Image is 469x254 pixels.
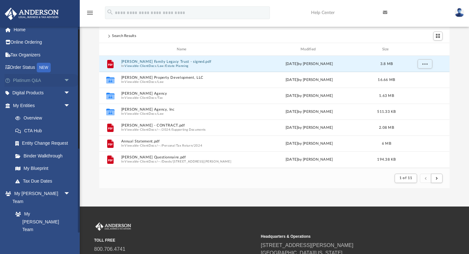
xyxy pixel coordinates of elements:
small: Headquarters & Operations [261,234,423,239]
div: id [102,47,118,52]
img: Anderson Advisors Platinum Portal [3,8,61,20]
a: My Entitiesarrow_drop_down [4,99,80,112]
a: Online Ordering [4,36,80,49]
button: [PERSON_NAME] Agency [121,92,245,96]
span: arrow_drop_down [64,187,77,200]
div: Size [374,47,399,52]
div: [DATE] by [PERSON_NAME] [248,157,371,163]
button: Switch to Grid View [433,32,443,40]
span: 1.63 MB [379,94,394,98]
i: search [107,9,114,16]
div: Search Results [112,33,136,39]
a: Tax Organizers [4,48,80,61]
span: In [121,128,245,132]
button: 2024 [162,128,171,132]
span: / [161,128,162,132]
span: 511.33 KB [377,110,396,113]
div: grid [99,56,450,169]
div: [DATE] by [PERSON_NAME] [248,109,371,115]
a: Digital Productsarrow_drop_down [4,87,80,99]
button: [STREET_ADDRESS][PERSON_NAME] [173,160,232,164]
button: [PERSON_NAME] Questionnaire.pdf [121,156,245,160]
span: / [156,160,158,164]
button: Deeds [162,160,171,164]
div: Modified [247,47,371,52]
span: / [161,144,162,148]
span: In [121,160,245,164]
img: Anderson Advisors Platinum Portal [94,222,132,231]
button: Supporting Documents [172,128,206,132]
button: Tax [158,96,163,100]
span: 16.66 MB [378,78,395,82]
button: Viewable-ClientDocs [124,128,156,132]
button: Law [158,64,164,68]
a: My [PERSON_NAME] Teamarrow_drop_down [4,187,77,208]
span: / [156,128,158,132]
span: In [121,96,245,100]
span: / [171,128,172,132]
a: Entity Change Request [9,137,80,150]
button: 1 of 11 [395,174,417,183]
a: Tax Due Dates [9,175,80,187]
a: Platinum Q&Aarrow_drop_down [4,74,80,87]
span: 194.38 KB [377,158,396,161]
img: User Pic [455,8,464,17]
a: menu [86,12,94,17]
span: / [156,80,158,84]
button: Viewable-ClientDocs [124,144,156,148]
span: arrow_drop_down [64,87,77,100]
button: ··· [158,160,161,164]
span: In [121,112,245,116]
span: / [156,144,158,148]
i: menu [86,9,94,17]
button: Viewable-ClientDocs [124,64,156,68]
a: Overview [9,112,80,125]
button: [PERSON_NAME] - CONTRACT.pdf [121,124,245,128]
div: [DATE] by [PERSON_NAME] [248,141,371,147]
a: Home [4,23,80,36]
button: Viewable-ClientDocs [124,112,156,116]
button: ··· [158,128,161,132]
button: [PERSON_NAME] Family Legacy Trust - signed.pdf [121,60,245,64]
span: 1 of 11 [399,176,413,180]
span: / [192,144,194,148]
div: [DATE] by [PERSON_NAME] [248,61,371,67]
div: [DATE] by [PERSON_NAME] [248,93,371,99]
a: My [PERSON_NAME] Team [9,208,73,236]
button: 2024 [194,144,203,148]
span: / [156,112,158,116]
span: / [171,160,173,164]
div: [DATE] by [PERSON_NAME] [248,125,371,131]
button: [PERSON_NAME] Agency, Inc [121,108,245,112]
button: [PERSON_NAME] Property Development, LLC [121,76,245,80]
span: arrow_drop_down [64,74,77,87]
span: 3.8 MB [380,62,393,66]
span: In [121,144,245,148]
button: Annual Statement.pdf [121,140,245,144]
button: More options [418,59,432,69]
a: [STREET_ADDRESS][PERSON_NAME] [261,243,354,248]
button: Viewable-ClientDocs [124,96,156,100]
div: NEW [37,63,51,72]
button: Personal Tax Return [162,144,192,148]
div: [DATE] by [PERSON_NAME] [248,77,371,83]
span: In [121,64,245,68]
span: / [161,160,162,164]
a: CTA Hub [9,124,80,137]
a: Order StatusNEW [4,61,80,74]
button: Viewable-ClientDocs [124,160,156,164]
a: 800.706.4741 [94,246,125,252]
div: Name [121,47,245,52]
a: My Blueprint [9,162,77,175]
span: / [164,64,165,68]
a: Binder Walkthrough [9,149,80,162]
button: ··· [158,144,161,148]
button: Law [158,80,164,84]
span: / [156,96,158,100]
span: / [156,64,158,68]
small: TOLL FREE [94,237,257,243]
button: Viewable-ClientDocs [124,80,156,84]
div: id [402,47,447,52]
